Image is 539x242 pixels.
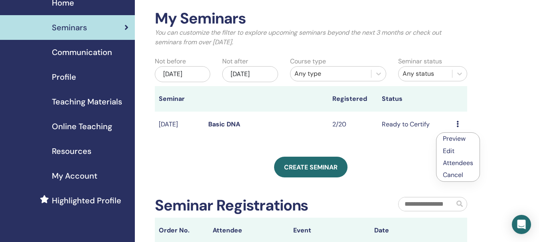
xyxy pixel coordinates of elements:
p: Cancel [443,170,473,180]
td: [DATE] [155,112,204,138]
div: [DATE] [155,66,210,82]
span: Online Teaching [52,120,112,132]
label: Seminar status [398,57,442,66]
a: Attendees [443,159,473,167]
div: [DATE] [222,66,278,82]
span: Resources [52,145,91,157]
td: Ready to Certify [378,112,452,138]
label: Not after [222,57,248,66]
label: Not before [155,57,186,66]
a: Edit [443,147,454,155]
th: Status [378,86,452,112]
div: Open Intercom Messenger [512,215,531,234]
h2: My Seminars [155,10,467,28]
span: My Account [52,170,97,182]
a: Create seminar [274,157,347,177]
h2: Seminar Registrations [155,197,308,215]
th: Seminar [155,86,204,112]
p: You can customize the filter to explore upcoming seminars beyond the next 3 months or check out s... [155,28,467,47]
span: Profile [52,71,76,83]
span: Highlighted Profile [52,195,121,207]
span: Seminars [52,22,87,33]
div: Any status [403,69,448,79]
th: Registered [328,86,378,112]
a: Basic DNA [208,120,240,128]
label: Course type [290,57,326,66]
td: 2/20 [328,112,378,138]
span: Create seminar [284,163,338,171]
span: Communication [52,46,112,58]
div: Any type [294,69,367,79]
span: Teaching Materials [52,96,122,108]
a: Preview [443,134,466,143]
